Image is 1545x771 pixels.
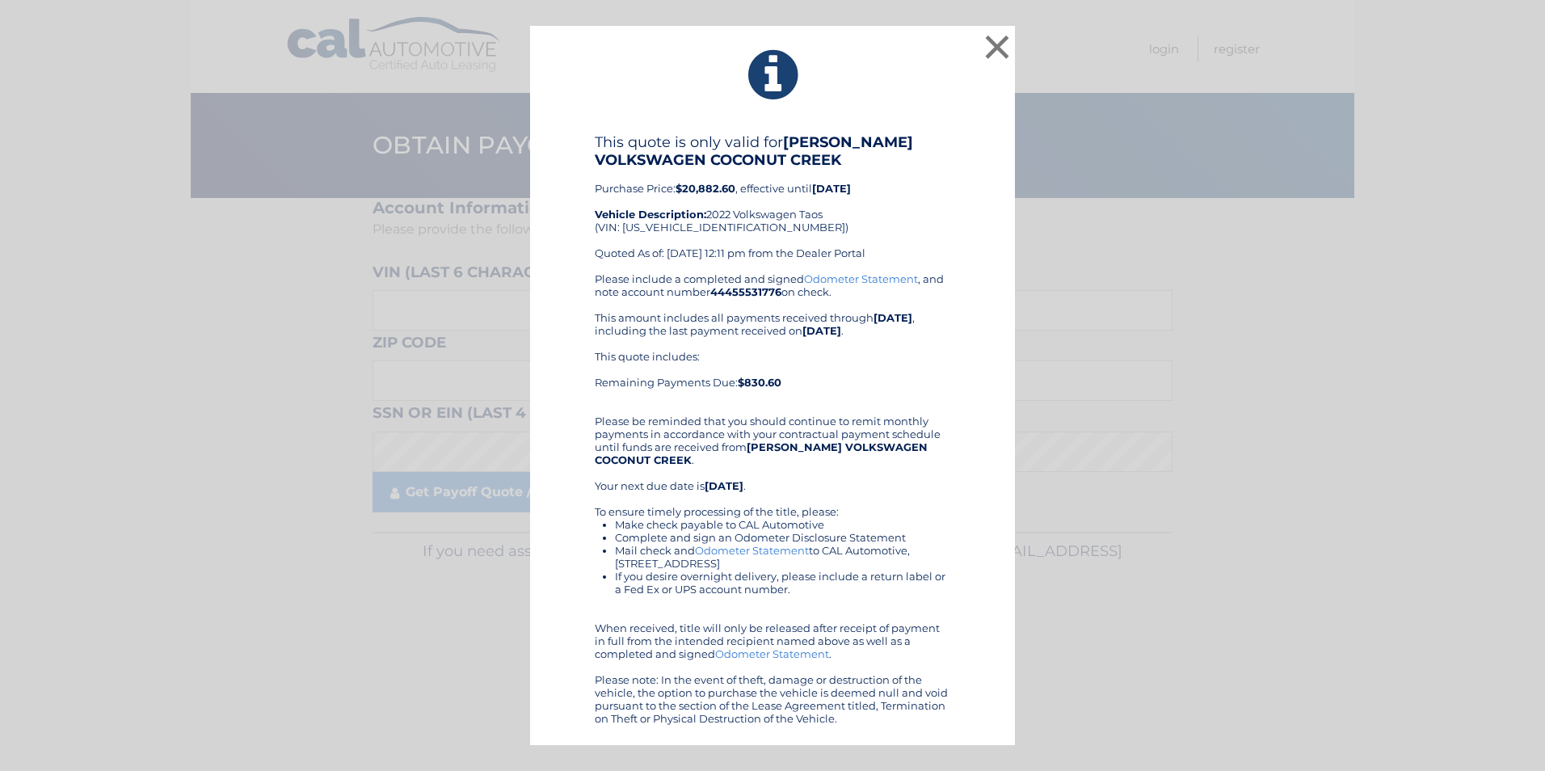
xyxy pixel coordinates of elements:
b: $830.60 [738,376,781,389]
div: Purchase Price: , effective until 2022 Volkswagen Taos (VIN: [US_VEHICLE_IDENTIFICATION_NUMBER]) ... [595,133,950,272]
h4: This quote is only valid for [595,133,950,169]
button: × [981,31,1013,63]
li: Complete and sign an Odometer Disclosure Statement [615,531,950,544]
b: [DATE] [812,182,851,195]
div: Please include a completed and signed , and note account number on check. This amount includes al... [595,272,950,725]
b: [PERSON_NAME] VOLKSWAGEN COCONUT CREEK [595,133,913,169]
b: [DATE] [705,479,743,492]
a: Odometer Statement [715,647,829,660]
div: This quote includes: Remaining Payments Due: [595,350,950,402]
li: If you desire overnight delivery, please include a return label or a Fed Ex or UPS account number. [615,570,950,596]
li: Mail check and to CAL Automotive, [STREET_ADDRESS] [615,544,950,570]
b: [PERSON_NAME] VOLKSWAGEN COCONUT CREEK [595,440,928,466]
b: 44455531776 [710,285,781,298]
b: [DATE] [874,311,912,324]
b: $20,882.60 [676,182,735,195]
a: Odometer Statement [804,272,918,285]
strong: Vehicle Description: [595,208,706,221]
a: Odometer Statement [695,544,809,557]
li: Make check payable to CAL Automotive [615,518,950,531]
b: [DATE] [802,324,841,337]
